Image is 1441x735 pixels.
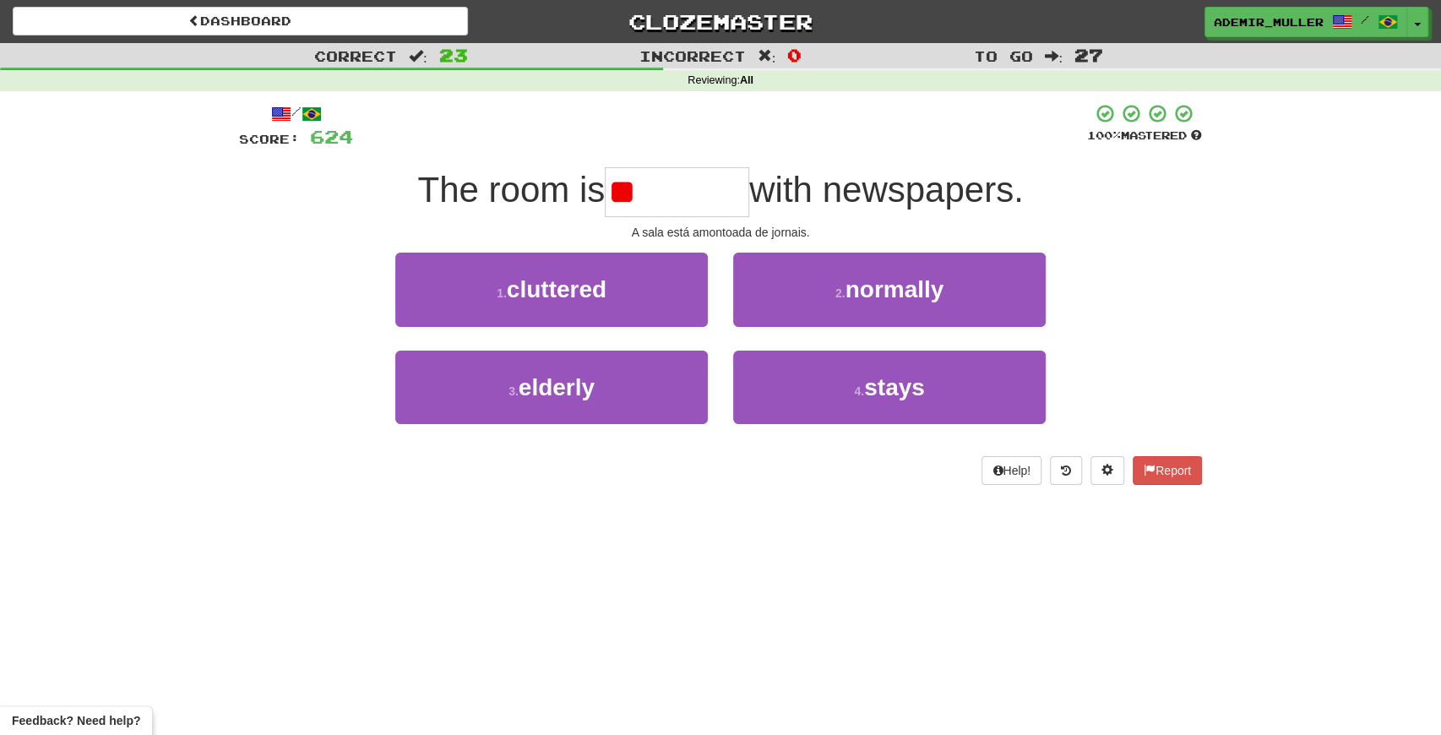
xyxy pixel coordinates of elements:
div: Mastered [1087,128,1202,144]
button: 1.cluttered [395,253,708,326]
span: 27 [1074,45,1103,65]
small: 1 . [497,286,507,300]
small: 4 . [854,384,864,398]
span: Score: [239,132,300,146]
span: The room is [417,170,605,210]
span: 100 % [1087,128,1121,142]
span: Incorrect [639,47,746,64]
span: : [758,49,776,63]
a: Dashboard [13,7,468,35]
button: Help! [982,456,1041,485]
span: Ademir_Muller [1214,14,1324,30]
button: Report [1133,456,1202,485]
span: / [1361,14,1369,25]
span: 624 [310,126,353,147]
button: 2.normally [733,253,1046,326]
a: Clozemaster [493,7,949,36]
span: 23 [439,45,468,65]
strong: All [740,74,753,86]
span: cluttered [507,276,606,302]
button: 4.stays [733,351,1046,424]
button: 3.elderly [395,351,708,424]
span: normally [845,276,943,302]
span: with newspapers. [749,170,1024,210]
a: Ademir_Muller / [1204,7,1407,37]
span: stays [864,374,925,400]
span: : [409,49,427,63]
small: 2 . [835,286,846,300]
span: : [1044,49,1063,63]
span: To go [973,47,1032,64]
span: elderly [519,374,595,400]
small: 3 . [508,384,519,398]
button: Round history (alt+y) [1050,456,1082,485]
span: 0 [787,45,802,65]
span: Correct [314,47,397,64]
div: / [239,103,353,124]
div: A sala está amontoada de jornais. [239,224,1202,241]
span: Open feedback widget [12,712,140,729]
